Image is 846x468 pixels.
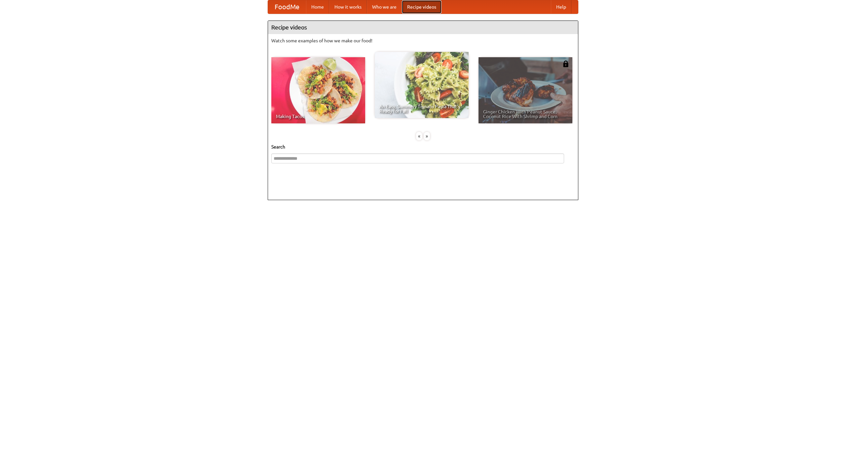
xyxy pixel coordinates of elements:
a: FoodMe [268,0,306,14]
h4: Recipe videos [268,21,578,34]
img: 483408.png [562,61,569,67]
a: Making Tacos [271,57,365,123]
a: Help [551,0,571,14]
div: « [416,132,422,140]
h5: Search [271,144,575,150]
a: How it works [329,0,367,14]
a: Recipe videos [402,0,442,14]
p: Watch some examples of how we make our food! [271,37,575,44]
a: Who we are [367,0,402,14]
span: An Easy, Summery Tomato Pasta That's Ready for Fall [379,104,464,113]
div: » [424,132,430,140]
a: Home [306,0,329,14]
a: An Easy, Summery Tomato Pasta That's Ready for Fall [375,52,469,118]
span: Making Tacos [276,114,361,119]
